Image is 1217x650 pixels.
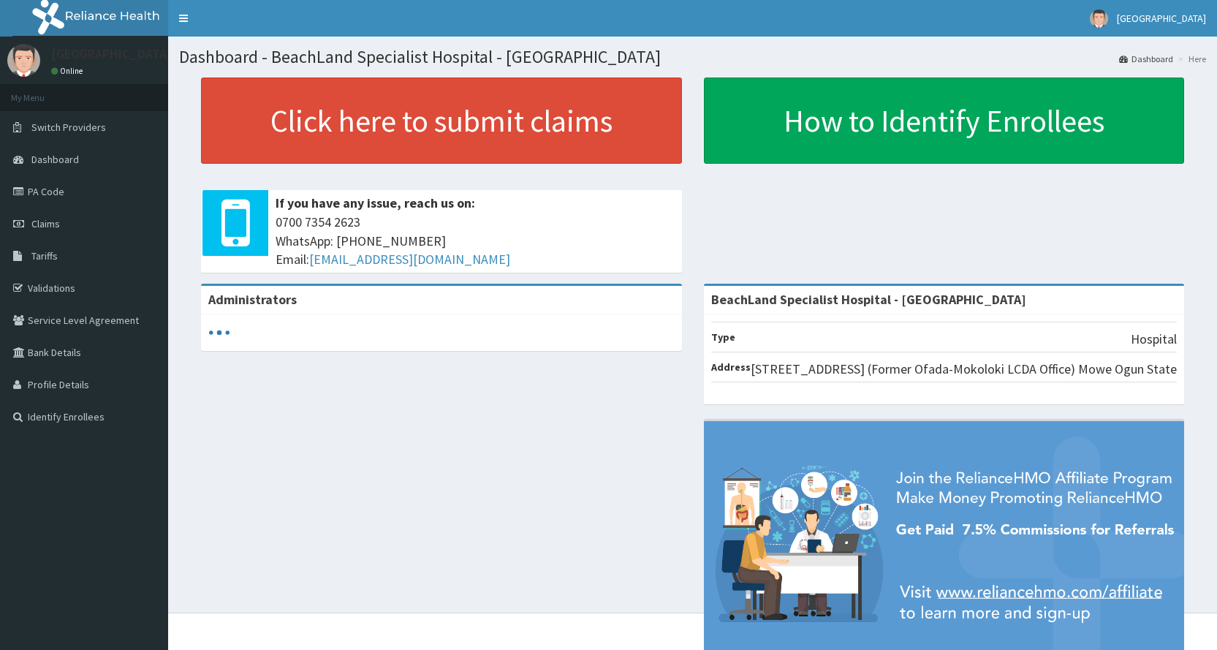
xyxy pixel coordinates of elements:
span: Tariffs [31,249,58,262]
strong: BeachLand Specialist Hospital - [GEOGRAPHIC_DATA] [711,291,1026,308]
svg: audio-loading [208,322,230,344]
span: Switch Providers [31,121,106,134]
a: Dashboard [1119,53,1173,65]
span: 0700 7354 2623 WhatsApp: [PHONE_NUMBER] Email: [276,213,675,269]
a: Online [51,66,86,76]
a: [EMAIL_ADDRESS][DOMAIN_NAME] [309,251,510,268]
b: Administrators [208,291,297,308]
p: Hospital [1131,330,1177,349]
b: Type [711,330,735,344]
span: Claims [31,217,60,230]
img: User Image [1090,10,1108,28]
img: User Image [7,44,40,77]
a: Click here to submit claims [201,78,682,164]
li: Here [1175,53,1206,65]
span: [GEOGRAPHIC_DATA] [1117,12,1206,25]
p: [GEOGRAPHIC_DATA] [51,48,172,61]
b: If you have any issue, reach us on: [276,194,475,211]
span: Dashboard [31,153,79,166]
b: Address [711,360,751,374]
h1: Dashboard - BeachLand Specialist Hospital - [GEOGRAPHIC_DATA] [179,48,1206,67]
a: How to Identify Enrollees [704,78,1185,164]
p: [STREET_ADDRESS] (Former Ofada-Mokoloki LCDA Office) Mowe Ogun State [751,360,1177,379]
